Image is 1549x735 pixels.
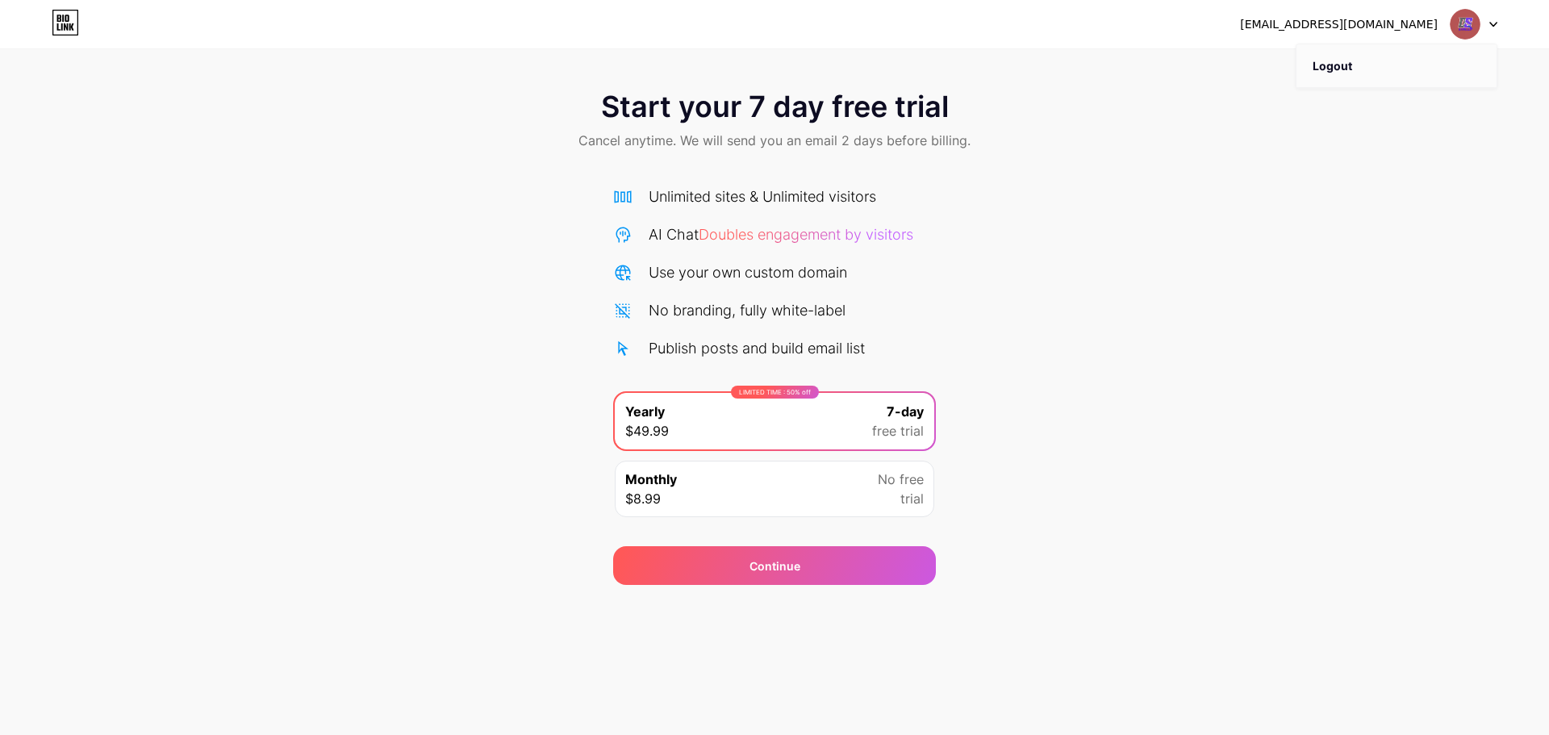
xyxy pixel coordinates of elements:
[1450,9,1480,40] img: daskills
[601,90,949,123] span: Start your 7 day free trial
[649,186,876,207] div: Unlimited sites & Unlimited visitors
[1296,44,1497,88] li: Logout
[878,470,924,489] span: No free
[649,337,865,359] div: Publish posts and build email list
[578,131,971,150] span: Cancel anytime. We will send you an email 2 days before billing.
[699,226,913,243] span: Doubles engagement by visitors
[872,421,924,441] span: free trial
[625,421,669,441] span: $49.99
[887,402,924,421] span: 7-day
[731,386,819,399] div: LIMITED TIME : 50% off
[649,223,913,245] div: AI Chat
[625,470,677,489] span: Monthly
[625,489,661,508] span: $8.99
[749,558,800,574] span: Continue
[625,402,665,421] span: Yearly
[649,261,847,283] div: Use your own custom domain
[900,489,924,508] span: trial
[1240,16,1438,33] div: [EMAIL_ADDRESS][DOMAIN_NAME]
[649,299,845,321] div: No branding, fully white-label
